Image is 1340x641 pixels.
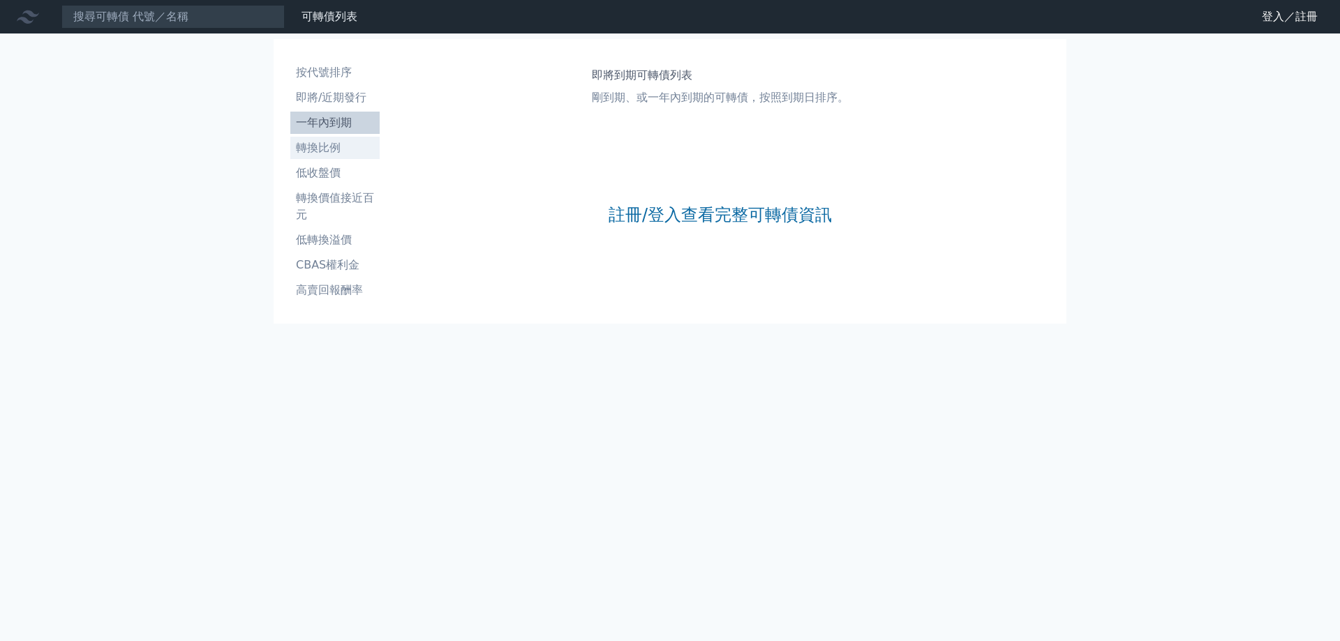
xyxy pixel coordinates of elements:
[290,162,380,184] a: 低收盤價
[290,137,380,159] a: 轉換比例
[61,5,285,29] input: 搜尋可轉債 代號／名稱
[592,89,849,106] p: 剛到期、或一年內到期的可轉債，按照到期日排序。
[290,187,380,226] a: 轉換價值接近百元
[290,112,380,134] a: 一年內到期
[290,257,380,273] li: CBAS權利金
[290,282,380,299] li: 高賣回報酬率
[290,165,380,181] li: 低收盤價
[609,204,832,226] a: 註冊/登入查看完整可轉債資訊
[290,229,380,251] a: 低轉換溢價
[290,64,380,81] li: 按代號排序
[290,139,380,156] li: 轉換比例
[290,114,380,131] li: 一年內到期
[1251,6,1329,28] a: 登入／註冊
[290,232,380,248] li: 低轉換溢價
[290,61,380,84] a: 按代號排序
[290,279,380,301] a: 高賣回報酬率
[301,10,357,23] a: 可轉債列表
[290,190,380,223] li: 轉換價值接近百元
[290,254,380,276] a: CBAS權利金
[592,67,849,84] h1: 即將到期可轉債列表
[290,89,380,106] li: 即將/近期發行
[290,86,380,109] a: 即將/近期發行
